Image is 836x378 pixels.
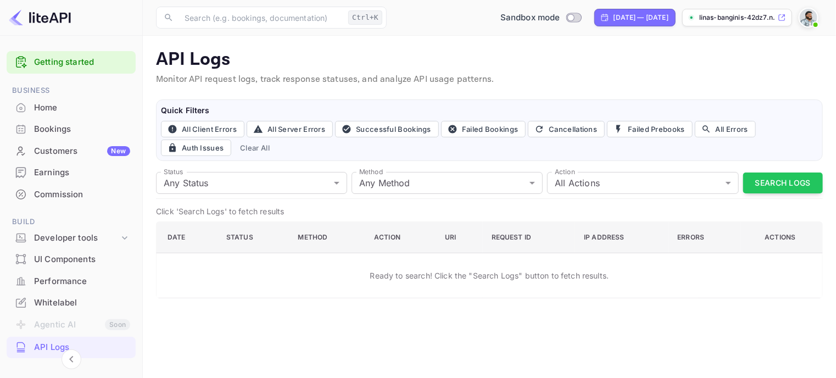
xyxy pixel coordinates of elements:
th: Request ID [483,222,576,253]
a: Whitelabel [7,292,136,313]
div: Customers [34,145,130,158]
a: Getting started [34,56,130,69]
p: Monitor API request logs, track response statuses, and analyze API usage patterns. [156,73,823,86]
span: Sandbox mode [500,12,560,24]
input: Search (e.g. bookings, documentation) [178,7,344,29]
div: Switch to Production mode [496,12,586,24]
a: Home [7,97,136,118]
div: Bookings [34,123,130,136]
button: Auth Issues [161,140,231,156]
label: Action [555,167,575,176]
th: IP Address [575,222,668,253]
div: [DATE] — [DATE] [614,13,668,23]
div: Ctrl+K [348,10,382,25]
button: All Client Errors [161,121,244,137]
a: Commission [7,184,136,204]
p: linas-banginis-42dz7.n... [699,13,776,23]
img: LiteAPI logo [9,9,71,26]
div: Any Status [156,172,347,194]
button: Collapse navigation [62,349,81,369]
div: Whitelabel [34,297,130,309]
a: Earnings [7,162,136,182]
div: CustomersNew [7,141,136,162]
button: All Server Errors [247,121,333,137]
div: Earnings [34,166,130,179]
button: Failed Prebooks [607,121,693,137]
th: URI [436,222,483,253]
div: API Logs [34,341,130,354]
div: Earnings [7,162,136,184]
th: Date [157,222,218,253]
div: Developer tools [34,232,119,244]
button: All Errors [695,121,756,137]
a: Bookings [7,119,136,139]
th: Status [218,222,289,253]
label: Method [359,167,383,176]
a: CustomersNew [7,141,136,161]
p: API Logs [156,49,823,71]
div: Getting started [7,51,136,74]
button: Search Logs [743,173,823,194]
a: UI Components [7,249,136,269]
th: Actions [740,222,822,253]
div: Performance [7,271,136,292]
th: Method [289,222,366,253]
div: UI Components [34,253,130,266]
div: Performance [34,275,130,288]
button: Failed Bookings [441,121,526,137]
div: Any Method [352,172,543,194]
a: Performance [7,271,136,291]
label: Status [164,167,183,176]
th: Action [365,222,436,253]
button: Clear All [236,140,274,156]
div: Commission [34,188,130,201]
p: Click 'Search Logs' to fetch results [156,205,823,217]
div: Commission [7,184,136,205]
div: Home [34,102,130,114]
div: Developer tools [7,229,136,248]
div: Whitelabel [7,292,136,314]
button: Cancellations [528,121,605,137]
div: All Actions [547,172,738,194]
div: API Logs [7,337,136,358]
div: Click to change the date range period [594,9,676,26]
a: API Logs [7,337,136,357]
div: New [107,146,130,156]
div: UI Components [7,249,136,270]
img: Linas Banginis [800,9,817,26]
div: Home [7,97,136,119]
th: Errors [669,222,741,253]
div: Bookings [7,119,136,140]
h6: Quick Filters [161,104,818,116]
p: Ready to search! Click the "Search Logs" button to fetch results. [370,270,609,281]
span: Business [7,85,136,97]
button: Successful Bookings [335,121,439,137]
span: Build [7,216,136,228]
